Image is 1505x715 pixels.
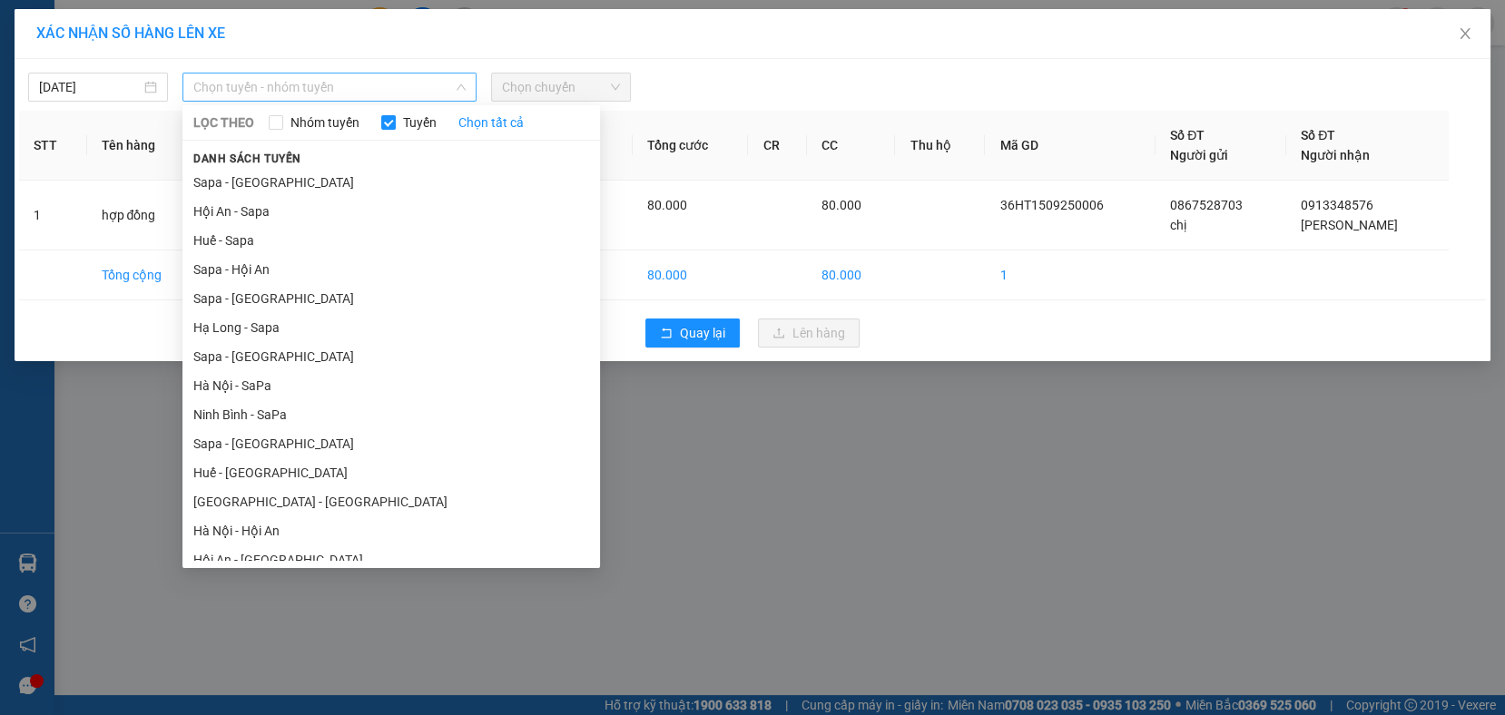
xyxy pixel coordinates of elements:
[633,111,748,181] th: Tổng cước
[680,323,725,343] span: Quay lại
[182,429,600,458] li: Sapa - [GEOGRAPHIC_DATA]
[182,371,600,400] li: Hà Nội - SaPa
[396,113,444,132] span: Tuyến
[182,255,600,284] li: Sapa - Hội An
[36,24,225,42] span: XÁC NHẬN SỐ HÀNG LÊN XE
[645,318,740,348] button: rollbackQuay lại
[985,250,1156,300] td: 1
[1170,148,1228,162] span: Người gửi
[1301,198,1373,212] span: 0913348576
[193,73,466,101] span: Chọn tuyến - nhóm tuyến
[182,197,600,226] li: Hội An - Sapa
[87,111,202,181] th: Tên hàng
[1301,128,1335,142] span: Số ĐT
[1440,9,1490,60] button: Close
[1301,148,1370,162] span: Người nhận
[182,487,600,516] li: [GEOGRAPHIC_DATA] - [GEOGRAPHIC_DATA]
[647,198,687,212] span: 80.000
[458,113,524,132] a: Chọn tất cả
[807,111,896,181] th: CC
[182,516,600,545] li: Hà Nội - Hội An
[182,313,600,342] li: Hạ Long - Sapa
[182,284,600,313] li: Sapa - [GEOGRAPHIC_DATA]
[182,168,600,197] li: Sapa - [GEOGRAPHIC_DATA]
[807,250,896,300] td: 80.000
[502,73,620,101] span: Chọn chuyến
[1170,198,1243,212] span: 0867528703
[182,226,600,255] li: Huế - Sapa
[283,113,367,132] span: Nhóm tuyến
[182,342,600,371] li: Sapa - [GEOGRAPHIC_DATA]
[193,113,254,132] span: LỌC THEO
[87,250,202,300] td: Tổng cộng
[19,111,87,181] th: STT
[1458,26,1472,41] span: close
[87,181,202,250] td: hợp đồng
[1170,128,1205,142] span: Số ĐT
[821,198,861,212] span: 80.000
[182,545,600,574] li: Hội An - [GEOGRAPHIC_DATA]
[895,111,985,181] th: Thu hộ
[748,111,806,181] th: CR
[660,327,673,341] span: rollback
[1170,218,1186,232] span: chị
[758,318,860,348] button: uploadLên hàng
[182,400,600,429] li: Ninh Bình - SaPa
[633,250,748,300] td: 80.000
[456,82,467,93] span: down
[39,77,141,97] input: 15/09/2025
[985,111,1156,181] th: Mã GD
[182,458,600,487] li: Huế - [GEOGRAPHIC_DATA]
[999,198,1103,212] span: 36HT1509250006
[1301,218,1398,232] span: [PERSON_NAME]
[19,181,87,250] td: 1
[182,151,312,167] span: Danh sách tuyến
